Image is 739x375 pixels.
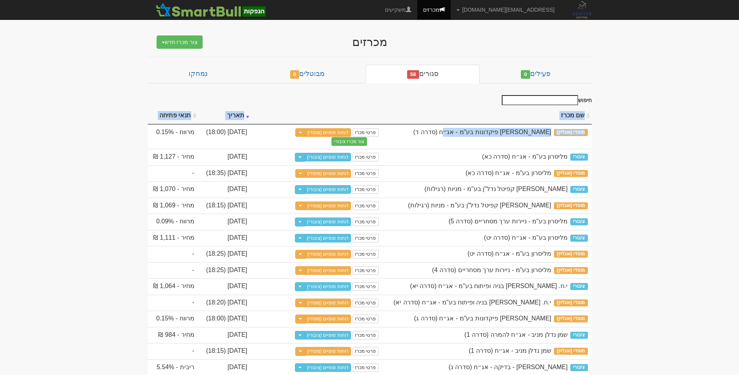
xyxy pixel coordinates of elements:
[198,343,251,359] td: [DATE] (18:15)
[198,327,251,343] td: [DATE]
[305,266,351,275] a: דוחות סופיים (מוסדי)
[353,363,378,372] a: פרטי מכרז
[353,128,378,137] a: פרטי מכרז
[305,169,351,178] a: דוחות סופיים (מוסדי)
[198,149,251,165] td: [DATE]
[408,202,551,209] span: סלע קפיטל נדל"ן בע"מ - מניות (רגילות)
[198,311,251,327] td: [DATE] (18:00)
[198,198,251,214] td: [DATE] (18:15)
[554,315,588,322] span: מוסדי (אונליין)
[290,70,300,79] span: 0
[305,299,351,307] a: דוחות סופיים (מוסדי)
[570,154,587,161] span: ציבורי
[353,266,378,275] a: פרטי מכרז
[353,331,378,340] a: פרטי מכרז
[332,137,367,146] button: צור מכרז ציבורי
[353,347,378,356] a: פרטי מכרז
[305,185,351,194] a: דוחות סופיים (ציבורי)
[148,165,198,182] td: -
[353,234,378,242] a: פרטי מכרז
[502,95,578,105] input: חיפוש
[570,332,587,339] span: ציבורי
[148,124,198,149] td: מרווח - 0.15%
[466,170,551,176] span: מליסרון בע"מ - אג״ח (סדרה כא)
[305,202,351,210] a: דוחות סופיים (מוסדי)
[305,331,351,340] a: דוחות סופיים (ציבורי)
[449,364,568,370] span: אחים דוניץ - בדיקה - אג״ח (סדרה ג)
[554,299,588,306] span: מוסדי (אונליין)
[353,185,378,194] a: פרטי מכרז
[305,282,351,291] a: דוחות סופיים (ציבורי)
[353,153,378,161] a: פרטי מכרז
[393,299,551,306] span: י.ח. דמרי בניה ופיתוח בע"מ - אג״ח (סדרה יא)
[305,218,351,226] a: דוחות סופיים (ציבורי)
[198,214,251,230] td: [DATE]
[413,129,551,135] span: אביעד פיקדונות בע"מ - אג״ח (סדרה ד)
[414,315,551,322] span: אביעד פיקדונות בע"מ - אג״ח (סדרה ג)
[148,230,198,246] td: מחיר - 1,111 ₪
[148,65,249,83] a: נמחקו
[554,267,588,274] span: מוסדי (אונליין)
[353,169,378,178] a: פרטי מכרז
[148,149,198,165] td: מחיר - 1,127 ₪
[366,65,480,83] a: סגורים
[153,2,268,18] img: SmartBull Logo
[353,202,378,210] a: פרטי מכרז
[305,234,351,242] a: דוחות סופיים (ציבורי)
[249,65,366,83] a: מבוטלים
[407,70,419,79] span: 58
[218,35,522,48] div: מכרזים
[198,124,251,149] td: [DATE] (18:00)
[198,246,251,262] td: [DATE] (18:25)
[448,218,568,225] span: מליסרון בע"מ - ניירות ערך מסחריים (סדרה 5)
[554,251,588,258] span: מוסדי (אונליין)
[554,348,588,355] span: מוסדי (אונליין)
[305,153,351,161] a: דוחות סופיים (ציבורי)
[353,282,378,291] a: פרטי מכרז
[467,250,551,257] span: מליסרון בע"מ - אג״ח (סדרה יט)
[148,295,198,311] td: -
[464,331,568,338] span: שמן נדלן מניב - אג״ח להמרה (סדרה 1)
[570,364,587,371] span: ציבורי
[157,35,203,49] button: צור מכרז חדש
[198,107,251,124] th: תאריך : activate to sort column ascending
[570,218,587,225] span: ציבורי
[353,250,378,258] a: פרטי מכרז
[148,278,198,295] td: מחיר - 1,064 ₪
[305,347,351,356] a: דוחות סופיים (מוסדי)
[148,107,198,124] th: תנאי פתיחה : activate to sort column ascending
[480,65,591,83] a: פעילים
[305,128,351,137] a: דוחות סופיים (מוסדי)
[148,246,198,262] td: -
[198,165,251,182] td: [DATE] (18:35)
[148,343,198,359] td: -
[554,129,588,136] span: מוסדי (אונליין)
[432,267,551,273] span: מליסרון בע"מ - ניירות ערך מסחריים (סדרה 4)
[482,153,568,160] span: מליסרון בע"מ - אג״ח (סדרה כא)
[425,186,568,192] span: סלע קפיטל נדל"ן בע"מ - מניות (רגילות)
[570,186,587,193] span: ציבורי
[570,235,587,242] span: ציבורי
[198,262,251,279] td: [DATE] (18:25)
[353,315,378,323] a: פרטי מכרז
[353,218,378,226] a: פרטי מכרז
[570,283,587,290] span: ציבורי
[198,230,251,246] td: [DATE]
[148,198,198,214] td: מחיר - 1,069 ₪
[198,278,251,295] td: [DATE]
[198,295,251,311] td: [DATE] (18:20)
[148,214,198,230] td: מרווח - 0.09%
[148,311,198,327] td: מרווח - 0.15%
[148,262,198,279] td: -
[554,202,588,209] span: מוסדי (אונליין)
[469,347,551,354] span: שמן נדלן מניב - אג״ח (סדרה 1)
[305,315,351,323] a: דוחות סופיים (מוסדי)
[353,299,378,307] a: פרטי מכרז
[484,234,568,241] span: מליסרון בע"מ - אג״ח (סדרה יט)
[148,181,198,198] td: מחיר - 1,070 ₪
[383,107,592,124] th: שם מכרז : activate to sort column ascending
[305,250,351,258] a: דוחות סופיים (מוסדי)
[521,70,530,79] span: 0
[148,327,198,343] td: מחיר - 984 ₪
[198,181,251,198] td: [DATE]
